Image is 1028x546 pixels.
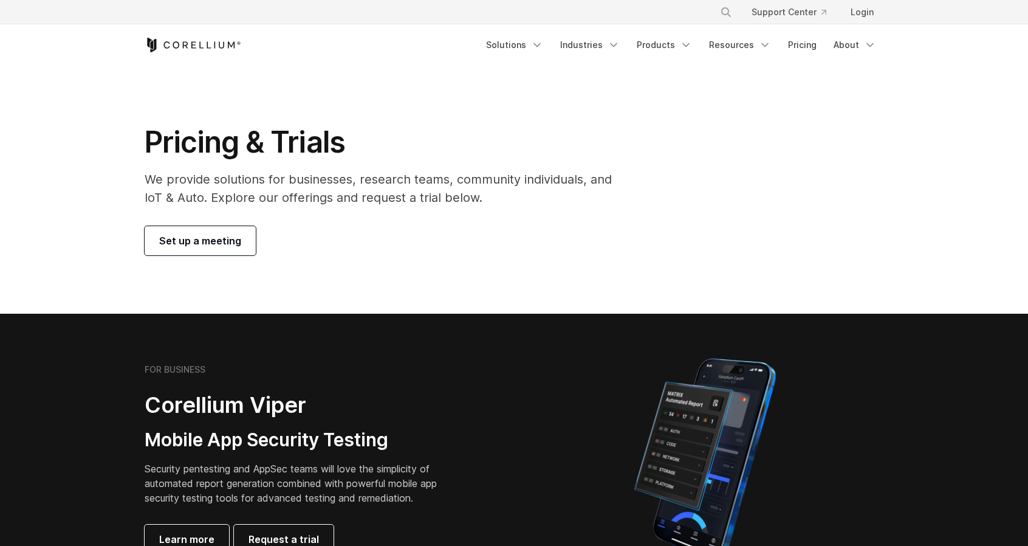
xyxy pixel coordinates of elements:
a: Resources [702,34,778,56]
a: Login [841,1,883,23]
div: Navigation Menu [479,34,883,56]
h3: Mobile App Security Testing [145,429,456,452]
button: Search [715,1,737,23]
div: Navigation Menu [705,1,883,23]
span: Set up a meeting [159,233,241,248]
a: Solutions [479,34,550,56]
a: Pricing [781,34,824,56]
a: Set up a meeting [145,226,256,255]
p: Security pentesting and AppSec teams will love the simplicity of automated report generation comb... [145,461,456,505]
a: Industries [553,34,627,56]
p: We provide solutions for businesses, research teams, community individuals, and IoT & Auto. Explo... [145,170,629,207]
h2: Corellium Viper [145,392,456,419]
h6: FOR BUSINESS [145,364,205,375]
a: Products [629,34,699,56]
a: Corellium Home [145,38,241,52]
a: Support Center [742,1,836,23]
h1: Pricing & Trials [145,124,629,161]
a: About [826,34,883,56]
